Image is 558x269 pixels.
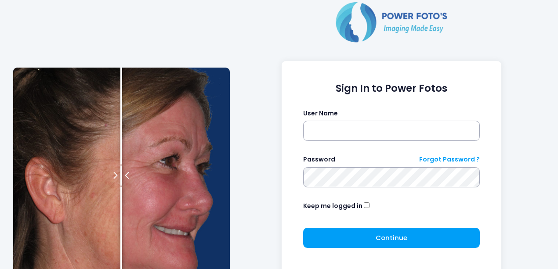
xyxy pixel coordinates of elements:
[303,109,338,118] label: User Name
[303,201,362,211] label: Keep me logged in
[303,228,480,248] button: Continue
[303,82,480,94] h1: Sign In to Power Fotos
[376,233,407,242] span: Continue
[419,155,480,164] a: Forgot Password ?
[303,155,335,164] label: Password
